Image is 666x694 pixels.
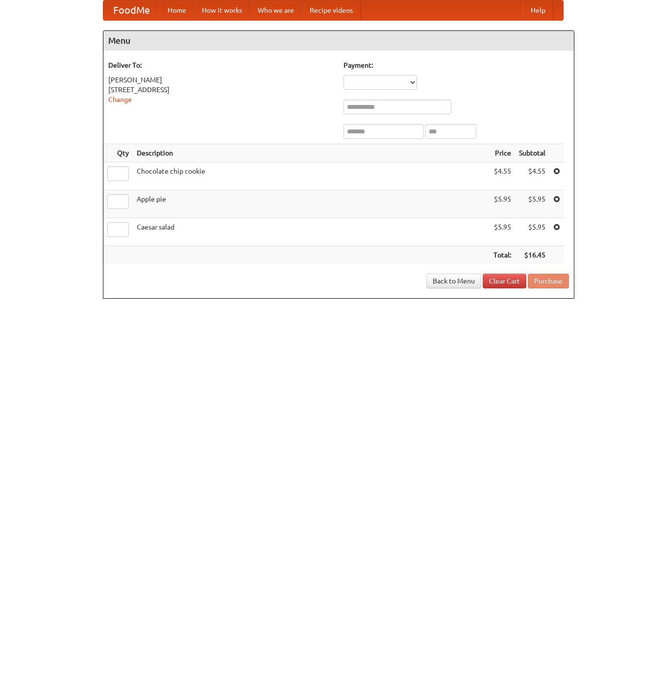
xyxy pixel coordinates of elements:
[490,190,515,218] td: $5.95
[108,60,334,70] h5: Deliver To:
[250,0,302,20] a: Who we are
[490,218,515,246] td: $5.95
[523,0,553,20] a: Help
[426,274,481,288] a: Back to Menu
[515,162,549,190] td: $4.55
[490,162,515,190] td: $4.55
[490,144,515,162] th: Price
[133,162,490,190] td: Chocolate chip cookie
[133,218,490,246] td: Caesar salad
[515,246,549,264] th: $16.45
[133,190,490,218] td: Apple pie
[528,274,569,288] button: Purchase
[515,190,549,218] td: $5.95
[515,144,549,162] th: Subtotal
[160,0,194,20] a: Home
[515,218,549,246] td: $5.95
[490,246,515,264] th: Total:
[103,31,574,51] h4: Menu
[108,85,334,95] div: [STREET_ADDRESS]
[483,274,526,288] a: Clear Cart
[103,144,133,162] th: Qty
[103,0,160,20] a: FoodMe
[194,0,250,20] a: How it works
[108,75,334,85] div: [PERSON_NAME]
[108,96,132,103] a: Change
[133,144,490,162] th: Description
[302,0,361,20] a: Recipe videos
[344,60,569,70] h5: Payment:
